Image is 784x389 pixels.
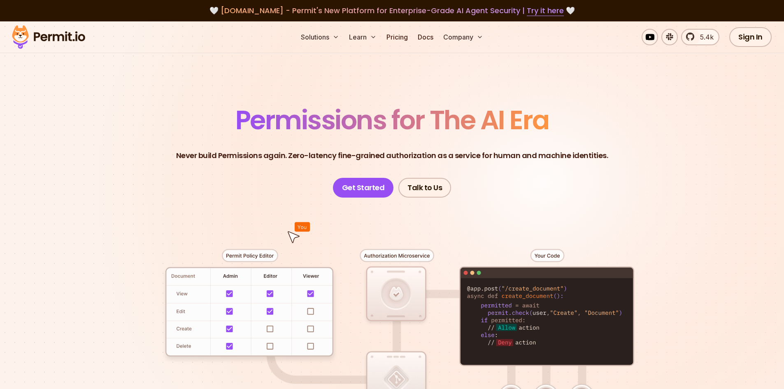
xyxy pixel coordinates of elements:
img: Permit logo [8,23,89,51]
a: Docs [414,29,437,45]
a: 5.4k [681,29,719,45]
a: Pricing [383,29,411,45]
p: Never build Permissions again. Zero-latency fine-grained authorization as a service for human and... [176,150,608,161]
button: Solutions [298,29,342,45]
a: Get Started [333,178,394,198]
span: [DOMAIN_NAME] - Permit's New Platform for Enterprise-Grade AI Agent Security | [221,5,564,16]
span: 5.4k [695,32,714,42]
a: Talk to Us [398,178,451,198]
a: Try it here [527,5,564,16]
a: Sign In [729,27,772,47]
span: Permissions for The AI Era [235,102,549,138]
div: 🤍 🤍 [20,5,764,16]
button: Company [440,29,486,45]
button: Learn [346,29,380,45]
